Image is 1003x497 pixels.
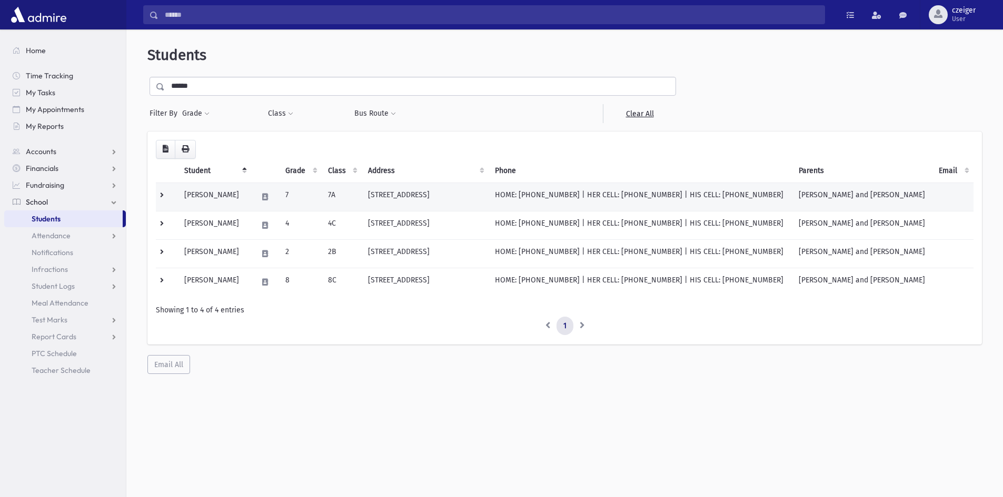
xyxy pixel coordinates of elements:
span: Home [26,46,46,55]
button: Print [175,140,196,159]
a: Test Marks [4,311,126,328]
td: HOME: [PHONE_NUMBER] | HER CELL: [PHONE_NUMBER] | HIS CELL: [PHONE_NUMBER] [489,182,792,211]
span: Financials [26,164,58,173]
a: Fundraising [4,177,126,194]
a: Accounts [4,143,126,160]
span: My Tasks [26,88,55,97]
a: 1 [557,317,573,336]
span: Students [147,46,206,64]
span: User [952,15,976,23]
img: AdmirePro [8,4,69,25]
span: My Appointments [26,105,84,114]
a: Financials [4,160,126,177]
button: Email All [147,355,190,374]
span: PTC Schedule [32,349,77,358]
a: Home [4,42,126,59]
span: My Reports [26,121,64,131]
span: Report Cards [32,332,76,341]
th: Grade: activate to sort column ascending [279,159,322,183]
input: Search [158,5,825,24]
span: Students [32,214,61,224]
td: [PERSON_NAME] and [PERSON_NAME] [792,211,932,239]
button: Grade [182,104,210,123]
td: 7A [322,182,362,211]
button: Class [267,104,294,123]
td: 2B [322,239,362,268]
td: 7 [279,182,322,211]
td: 2 [279,239,322,268]
td: [PERSON_NAME] [178,268,251,296]
a: Teacher Schedule [4,362,126,379]
td: HOME: [PHONE_NUMBER] | HER CELL: [PHONE_NUMBER] | HIS CELL: [PHONE_NUMBER] [489,239,792,268]
a: Infractions [4,261,126,278]
td: [PERSON_NAME] [178,239,251,268]
span: School [26,197,48,207]
td: 8 [279,268,322,296]
a: My Tasks [4,84,126,101]
td: [PERSON_NAME] and [PERSON_NAME] [792,182,932,211]
td: 4 [279,211,322,239]
span: Filter By [150,108,182,119]
a: Clear All [603,104,676,123]
th: Phone [489,159,792,183]
td: [STREET_ADDRESS] [362,239,488,268]
td: HOME: [PHONE_NUMBER] | HER CELL: [PHONE_NUMBER] | HIS CELL: [PHONE_NUMBER] [489,211,792,239]
td: [PERSON_NAME] [178,182,251,211]
td: [STREET_ADDRESS] [362,182,488,211]
td: 8C [322,268,362,296]
td: [STREET_ADDRESS] [362,211,488,239]
a: Meal Attendance [4,295,126,311]
a: Student Logs [4,278,126,295]
span: Accounts [26,147,56,156]
span: Fundraising [26,180,64,190]
td: [PERSON_NAME] [178,211,251,239]
th: Address: activate to sort column ascending [362,159,488,183]
span: Attendance [32,231,71,240]
span: Teacher Schedule [32,366,91,375]
td: [PERSON_NAME] and [PERSON_NAME] [792,239,932,268]
a: Notifications [4,244,126,261]
td: [PERSON_NAME] and [PERSON_NAME] [792,268,932,296]
button: CSV [156,140,175,159]
th: Class: activate to sort column ascending [322,159,362,183]
a: PTC Schedule [4,345,126,362]
td: 4C [322,211,362,239]
a: Students [4,210,123,227]
th: Email: activate to sort column ascending [932,159,974,183]
a: School [4,194,126,210]
a: Time Tracking [4,67,126,84]
a: My Reports [4,118,126,135]
div: Showing 1 to 4 of 4 entries [156,305,974,316]
td: [STREET_ADDRESS] [362,268,488,296]
th: Parents [792,159,932,183]
span: Time Tracking [26,71,73,80]
td: HOME: [PHONE_NUMBER] | HER CELL: [PHONE_NUMBER] | HIS CELL: [PHONE_NUMBER] [489,268,792,296]
span: Notifications [32,248,73,257]
a: Attendance [4,227,126,244]
span: Student Logs [32,281,75,291]
a: My Appointments [4,101,126,118]
th: Student: activate to sort column descending [178,159,251,183]
span: Test Marks [32,315,67,324]
span: Meal Attendance [32,298,88,308]
span: Infractions [32,265,68,274]
button: Bus Route [354,104,396,123]
a: Report Cards [4,328,126,345]
span: czeiger [952,6,976,15]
